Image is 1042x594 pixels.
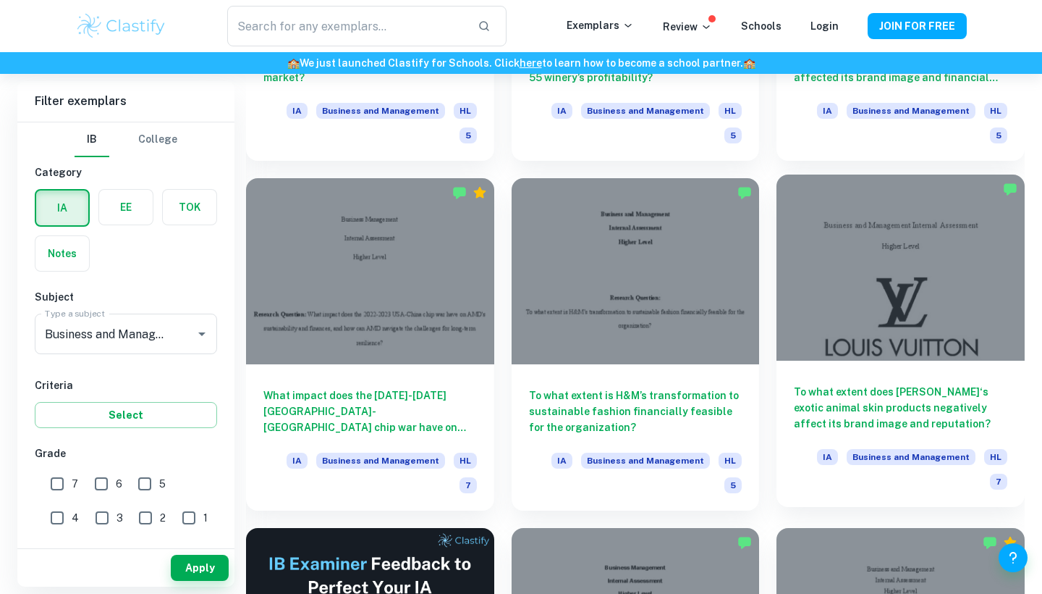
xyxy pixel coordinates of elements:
[35,377,217,393] h6: Criteria
[99,190,153,225] button: EE
[737,185,752,200] img: Marked
[159,476,166,492] span: 5
[171,555,229,581] button: Apply
[35,402,217,428] button: Select
[663,19,712,35] p: Review
[75,122,109,157] button: IB
[724,477,742,493] span: 5
[287,57,300,69] span: 🏫
[810,20,839,32] a: Login
[246,178,494,511] a: What impact does the [DATE]-[DATE] [GEOGRAPHIC_DATA]-[GEOGRAPHIC_DATA] chip war have on AMD's sus...
[45,307,105,319] label: Type a subject
[581,103,710,119] span: Business and Management
[1003,182,1017,196] img: Marked
[192,324,212,344] button: Open
[454,453,477,469] span: HL
[868,13,967,39] button: JOIN FOR FREE
[847,449,975,465] span: Business and Management
[990,127,1007,143] span: 5
[72,476,78,492] span: 7
[512,178,760,511] a: To what extent is H&M’s transformation to sustainable fashion financially feasible for the organi...
[983,535,997,550] img: Marked
[551,103,572,119] span: IA
[737,535,752,550] img: Marked
[551,453,572,469] span: IA
[719,453,742,469] span: HL
[817,449,838,465] span: IA
[35,164,217,180] h6: Category
[3,55,1039,71] h6: We just launched Clastify for Schools. Click to learn how to become a school partner.
[719,103,742,119] span: HL
[529,388,742,435] h6: To what extent is H&M’s transformation to sustainable fashion financially feasible for the organi...
[743,57,755,69] span: 🏫
[794,384,1007,432] h6: To what extent does [PERSON_NAME]‘s exotic animal skin products negatively affect its brand image...
[990,474,1007,490] span: 7
[72,510,79,526] span: 4
[203,510,208,526] span: 1
[817,103,838,119] span: IA
[160,510,166,526] span: 2
[138,122,177,157] button: College
[36,191,88,225] button: IA
[473,185,487,200] div: Premium
[984,103,1007,119] span: HL
[724,127,742,143] span: 5
[316,103,445,119] span: Business and Management
[75,12,167,41] img: Clastify logo
[847,103,975,119] span: Business and Management
[116,476,122,492] span: 6
[35,445,217,461] h6: Grade
[984,449,1007,465] span: HL
[117,510,123,526] span: 3
[454,103,477,119] span: HL
[287,103,308,119] span: IA
[316,453,445,469] span: Business and Management
[287,453,308,469] span: IA
[452,185,467,200] img: Marked
[581,453,710,469] span: Business and Management
[35,236,89,271] button: Notes
[35,289,217,305] h6: Subject
[741,20,781,32] a: Schools
[263,388,477,435] h6: What impact does the [DATE]-[DATE] [GEOGRAPHIC_DATA]-[GEOGRAPHIC_DATA] chip war have on AMD's sus...
[567,17,634,33] p: Exemplars
[520,57,542,69] a: here
[776,178,1025,511] a: To what extent does [PERSON_NAME]‘s exotic animal skin products negatively affect its brand image...
[1003,535,1017,550] div: Premium
[459,127,477,143] span: 5
[17,81,234,122] h6: Filter exemplars
[75,122,177,157] div: Filter type choice
[163,190,216,225] button: TOK
[459,477,477,493] span: 7
[999,543,1028,572] button: Help and Feedback
[227,6,466,46] input: Search for any exemplars...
